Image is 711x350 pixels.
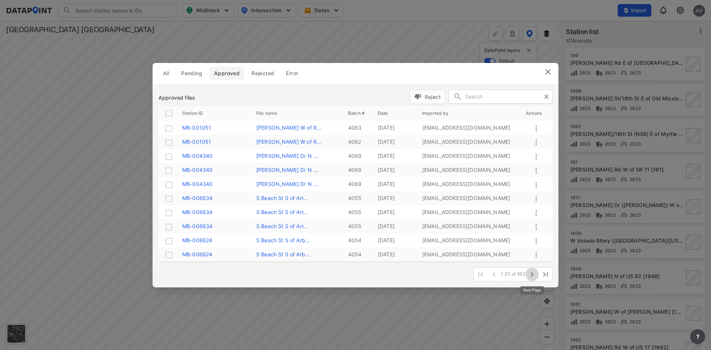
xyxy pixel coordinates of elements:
span: Pending [181,70,202,77]
label: MB-008834 [182,209,213,215]
label: S Beach St S of Arbor Dr Class 7-7-25 7 Day.PRN [256,237,310,243]
h3: Approved files [158,94,195,101]
span: All [163,70,169,77]
td: [DATE] [372,177,416,191]
td: [DATE] [372,163,416,177]
th: Actions [520,106,553,121]
td: [EMAIL_ADDRESS][DOMAIN_NAME] [416,205,520,219]
label: Beresford Rd W of Ridgewood Ave-Volume Temp..xlsx [256,124,321,131]
label: S Beach St S of Arbor Dr Speed 7-7-25 7 Day.PRN [256,251,310,257]
td: 4069 [342,163,372,177]
td: [EMAIL_ADDRESS][DOMAIN_NAME] [416,191,520,205]
span: Approved [214,70,240,77]
span: Previous Page [487,268,501,281]
label: MB-008834 [182,195,213,201]
input: Search [465,91,548,103]
th: Station ID [176,106,250,121]
label: S Beach St S of Arroyo Pkwy Class 7-7-25 7 Day.PRN [256,195,308,201]
td: 4055 [342,191,372,205]
label: MB-004340 [182,167,213,173]
label: Beresford Rd W of Ridgewood Ave.PRN [256,139,321,145]
td: [DATE] [372,149,416,163]
label: S Beach St S of Arroyo Pkwy Speed 7-7-25 7 Day.PRN [256,223,308,229]
label: MB-001051 [182,124,211,131]
th: Imported by [416,106,520,121]
td: [DATE] [372,247,416,261]
td: [EMAIL_ADDRESS][DOMAIN_NAME] [416,247,520,261]
label: MB-004340 [182,181,213,187]
span: Last Page [539,268,552,281]
td: [EMAIL_ADDRESS][DOMAIN_NAME] [416,219,520,233]
td: [DATE] [372,121,416,135]
a: [PERSON_NAME] Dr N ... [256,167,318,173]
button: more [690,329,705,344]
td: 4083 [342,121,372,135]
td: 4055 [342,219,372,233]
td: 4055 [342,205,372,219]
td: 4069 [342,177,372,191]
label: John Anderson Dr N of Seaside Dr Speed 7-22-25.PRN [256,181,318,187]
a: S Beach St S of Arr... [256,223,308,229]
td: 4069 [342,149,372,163]
th: Date [372,106,416,121]
span: 1-25 of 882 [501,271,525,277]
span: Error [286,70,298,77]
a: S Beach St S of Arb... [256,251,310,257]
label: MB-008834 [182,223,213,229]
td: [EMAIL_ADDRESS][DOMAIN_NAME] [416,163,520,177]
th: File name [250,106,342,121]
a: [PERSON_NAME] Dr N ... [256,181,318,187]
td: [DATE] [372,191,416,205]
td: [DATE] [372,205,416,219]
a: [PERSON_NAME] W of R... [256,124,321,131]
label: MB-008824 [182,251,212,257]
label: S Beach St S of Arroyo Pkwy Volume 7-7-25 7 Day.xlsx [256,209,308,215]
span: First Page [474,268,487,281]
td: 4054 [342,233,372,247]
label: MB-001051 [182,139,211,145]
label: MB-004340 [182,153,213,159]
td: [EMAIL_ADDRESS][DOMAIN_NAME] [416,135,520,149]
label: John Anderson Dr N of Seaside Dr Class 7-22-25.PRN [256,167,318,173]
a: [PERSON_NAME] W of R... [256,139,321,145]
td: [EMAIL_ADDRESS][DOMAIN_NAME] [416,177,520,191]
label: MB-008824 [182,237,212,243]
td: [DATE] [372,135,416,149]
label: John Anderson Dr N of Seaside Dr Volume 7-22-25.xlsx [256,153,318,159]
div: full width tabs example [158,67,306,80]
td: 4054 [342,247,372,261]
span: ? [695,332,701,341]
span: Rejected [251,70,274,77]
a: [PERSON_NAME] Dr N ... [256,153,318,159]
a: S Beach St S of Arr... [256,209,308,215]
td: [EMAIL_ADDRESS][DOMAIN_NAME] [416,233,520,247]
td: [DATE] [372,219,416,233]
td: [EMAIL_ADDRESS][DOMAIN_NAME] [416,121,520,135]
td: 4082 [342,135,372,149]
td: [EMAIL_ADDRESS][DOMAIN_NAME] [416,149,520,163]
img: close.efbf2170.svg [544,67,553,76]
th: Batch # [342,106,372,121]
td: [DATE] [372,233,416,247]
a: S Beach St S of Arr... [256,195,308,201]
a: S Beach St S of Arb... [256,237,310,243]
